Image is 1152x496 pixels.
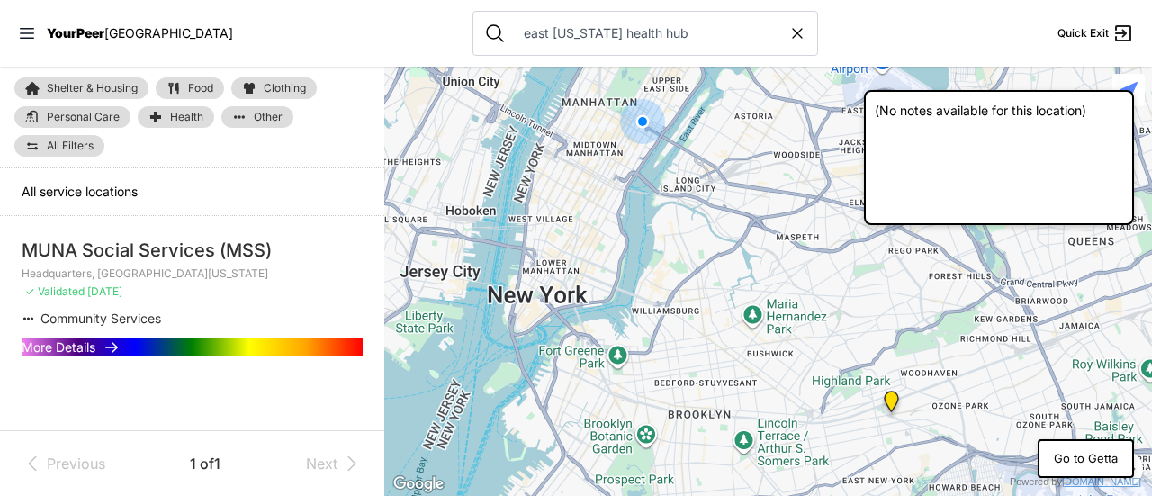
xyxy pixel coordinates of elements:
[22,238,363,263] div: MUNA Social Services (MSS)
[254,112,283,122] span: Other
[22,338,95,356] span: More Details
[880,391,903,419] div: Headquarters, East New York
[156,77,224,99] a: Food
[231,77,317,99] a: Clothing
[14,77,148,99] a: Shelter & Housing
[47,453,105,474] span: Previous
[22,266,363,281] p: Headquarters, [GEOGRAPHIC_DATA][US_STATE]
[389,473,448,496] img: Google
[138,106,214,128] a: Health
[14,135,104,157] a: All Filters
[264,83,306,94] span: Clothing
[22,184,138,199] span: All service locations
[513,24,788,42] input: Search
[306,453,337,474] span: Next
[221,106,293,128] a: Other
[47,112,120,122] span: Personal Care
[1038,439,1134,479] button: Go to Getta
[200,455,214,473] span: of
[170,112,203,122] span: Health
[864,90,1134,225] div: (No notes available for this location)
[14,106,130,128] a: Personal Care
[389,473,448,496] a: Open this area in Google Maps (opens a new window)
[47,25,104,41] span: YourPeer
[47,83,138,94] span: Shelter & Housing
[22,338,363,356] a: More Details
[25,284,85,298] span: ✓ Validated
[214,455,220,473] span: 1
[190,455,200,473] span: 1
[104,25,233,41] span: [GEOGRAPHIC_DATA]
[1010,474,1141,490] div: Powered by
[1062,476,1141,487] a: [DOMAIN_NAME]
[87,284,122,298] span: [DATE]
[47,140,94,151] span: All Filters
[1057,23,1134,44] a: Quick Exit
[40,311,161,326] span: Community Services
[47,28,233,39] a: YourPeer[GEOGRAPHIC_DATA]
[1057,26,1109,41] span: Quick Exit
[620,99,665,144] div: You are here!
[188,83,213,94] span: Food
